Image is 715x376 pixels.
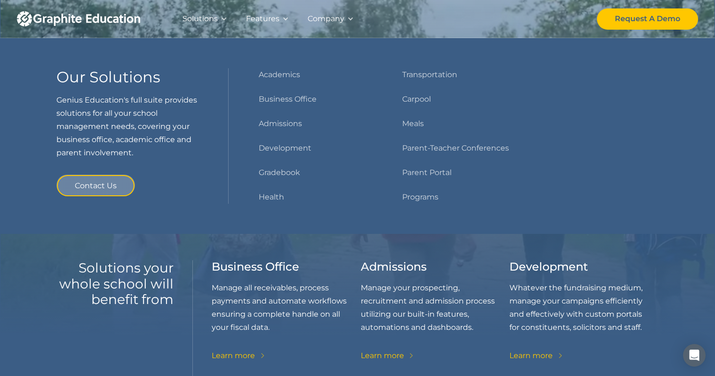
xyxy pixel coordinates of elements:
[259,166,300,179] a: Gradebook
[361,260,427,274] h3: Admissions
[402,142,509,155] a: Parent-Teacher Conferences
[361,281,510,334] p: Manage your prospecting, recruitment and admission process utilizing our built-in features, autom...
[683,344,706,367] div: Open Intercom Messenger
[402,191,438,204] a: Programs
[212,349,255,362] div: Learn more
[259,191,284,204] a: Health
[509,260,588,274] h3: Development
[183,12,218,25] div: Solutions
[56,260,174,308] h2: Solutions your whole school will benefit from
[56,68,160,86] h3: Our Solutions
[509,281,659,334] p: Whatever the fundraising medium, manage your campaigns efficiently and effectively with custom po...
[212,349,266,362] a: Learn more
[259,117,302,130] a: Admissions
[509,349,553,362] div: Learn more
[212,260,299,274] h3: Business Office
[259,68,300,81] a: Academics
[56,94,198,160] p: Genius Education's full suite provides solutions for all your school management needs, covering y...
[259,93,317,106] a: Business Office
[361,349,404,362] div: Learn more
[615,12,680,25] div: Request A Demo
[659,349,702,362] div: Learn more
[259,142,311,155] a: Development
[509,260,659,376] div: 4 of 9
[56,175,135,196] a: Contact Us
[212,260,361,376] div: 2 of 9
[402,166,452,179] a: Parent Portal
[212,281,361,334] p: Manage all receivables, process payments and automate workflows ensuring a complete handle on all...
[659,260,697,274] h3: Health
[246,12,279,25] div: Features
[402,68,457,81] a: Transportation
[402,117,424,130] a: Meals
[308,12,344,25] div: Company
[402,93,431,106] a: Carpool
[361,260,510,376] div: 3 of 9
[75,179,117,192] div: Contact Us
[597,8,698,30] a: Request A Demo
